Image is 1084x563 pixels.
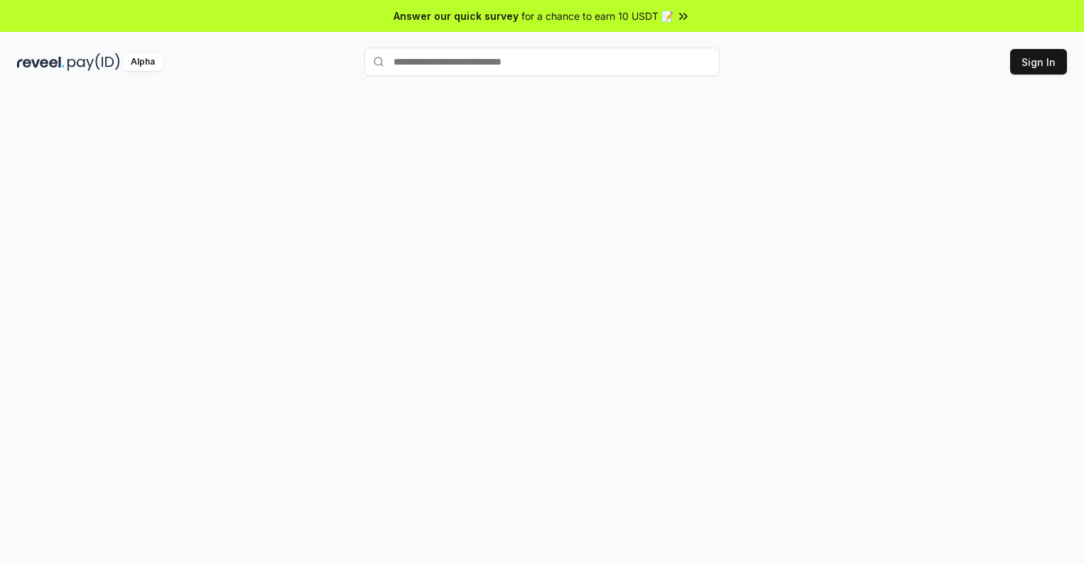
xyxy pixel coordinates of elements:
[123,53,163,71] div: Alpha
[67,53,120,71] img: pay_id
[521,9,673,23] span: for a chance to earn 10 USDT 📝
[394,9,519,23] span: Answer our quick survey
[1010,49,1067,75] button: Sign In
[17,53,65,71] img: reveel_dark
